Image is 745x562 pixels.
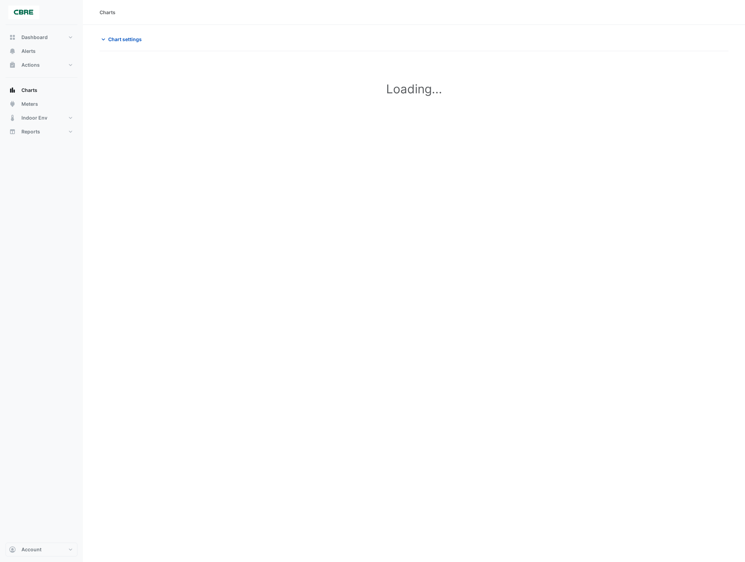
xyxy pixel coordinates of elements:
button: Alerts [6,44,77,58]
button: Reports [6,125,77,139]
app-icon: Reports [9,128,16,135]
h1: Loading... [115,82,713,96]
img: Company Logo [8,6,39,19]
button: Meters [6,97,77,111]
app-icon: Charts [9,87,16,94]
span: Account [21,546,41,553]
span: Reports [21,128,40,135]
span: Chart settings [108,36,142,43]
button: Charts [6,83,77,97]
span: Meters [21,101,38,107]
div: Charts [100,9,115,16]
span: Alerts [21,48,36,55]
button: Account [6,543,77,556]
app-icon: Dashboard [9,34,16,41]
button: Chart settings [100,33,146,45]
button: Actions [6,58,77,72]
app-icon: Actions [9,62,16,68]
span: Actions [21,62,40,68]
app-icon: Indoor Env [9,114,16,121]
app-icon: Alerts [9,48,16,55]
span: Charts [21,87,37,94]
button: Indoor Env [6,111,77,125]
span: Indoor Env [21,114,47,121]
app-icon: Meters [9,101,16,107]
button: Dashboard [6,30,77,44]
span: Dashboard [21,34,48,41]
